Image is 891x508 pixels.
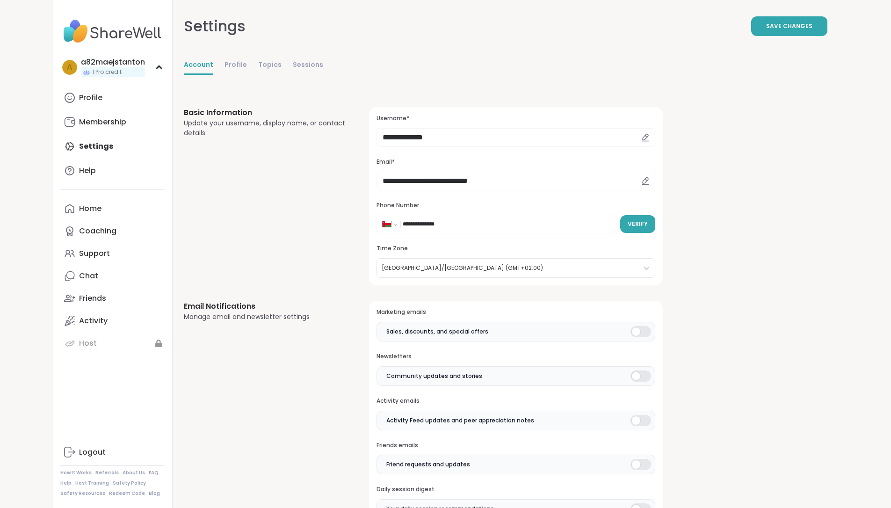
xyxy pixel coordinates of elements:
span: Sales, discounts, and special offers [386,327,488,336]
div: Friends [79,293,106,304]
div: a82maejstanton [81,57,145,67]
a: Profile [225,56,247,75]
a: Redeem Code [109,490,145,497]
div: Manage email and newsletter settings [184,312,347,322]
span: 1 Pro credit [92,68,122,76]
a: Safety Policy [113,480,146,486]
span: Community updates and stories [386,372,482,380]
div: Settings [184,15,246,37]
a: Safety Resources [60,490,105,497]
span: Save Changes [766,22,812,30]
h3: Basic Information [184,107,347,118]
a: Host [60,332,165,355]
a: Support [60,242,165,265]
img: ShareWell Nav Logo [60,15,165,48]
a: Activity [60,310,165,332]
button: Verify [620,215,655,233]
a: Sessions [293,56,323,75]
div: Membership [79,117,126,127]
a: Help [60,160,165,182]
a: Friends [60,287,165,310]
h3: Email* [377,158,655,166]
span: a [67,61,72,73]
h3: Phone Number [377,202,655,210]
span: Activity Feed updates and peer appreciation notes [386,416,534,425]
div: Home [79,203,101,214]
a: Home [60,197,165,220]
a: Membership [60,111,165,133]
h3: Marketing emails [377,308,655,316]
a: Host Training [75,480,109,486]
a: Profile [60,87,165,109]
span: Friend requests and updates [386,460,470,469]
a: Logout [60,441,165,464]
a: Help [60,480,72,486]
a: Coaching [60,220,165,242]
a: Blog [149,490,160,497]
a: FAQ [149,470,159,476]
button: Save Changes [751,16,827,36]
a: Account [184,56,213,75]
h3: Activity emails [377,397,655,405]
div: Logout [79,447,106,457]
h3: Username* [377,115,655,123]
div: Activity [79,316,108,326]
div: Host [79,338,97,348]
h3: Time Zone [377,245,655,253]
div: Help [79,166,96,176]
a: Topics [258,56,282,75]
h3: Email Notifications [184,301,347,312]
div: Coaching [79,226,116,236]
a: About Us [123,470,145,476]
a: Referrals [95,470,119,476]
a: Chat [60,265,165,287]
h3: Daily session digest [377,486,655,493]
h3: Friends emails [377,442,655,450]
h3: Newsletters [377,353,655,361]
div: Profile [79,93,102,103]
a: How It Works [60,470,92,476]
div: Support [79,248,110,259]
div: Update your username, display name, or contact details [184,118,347,138]
span: Verify [628,220,648,228]
div: Chat [79,271,98,281]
